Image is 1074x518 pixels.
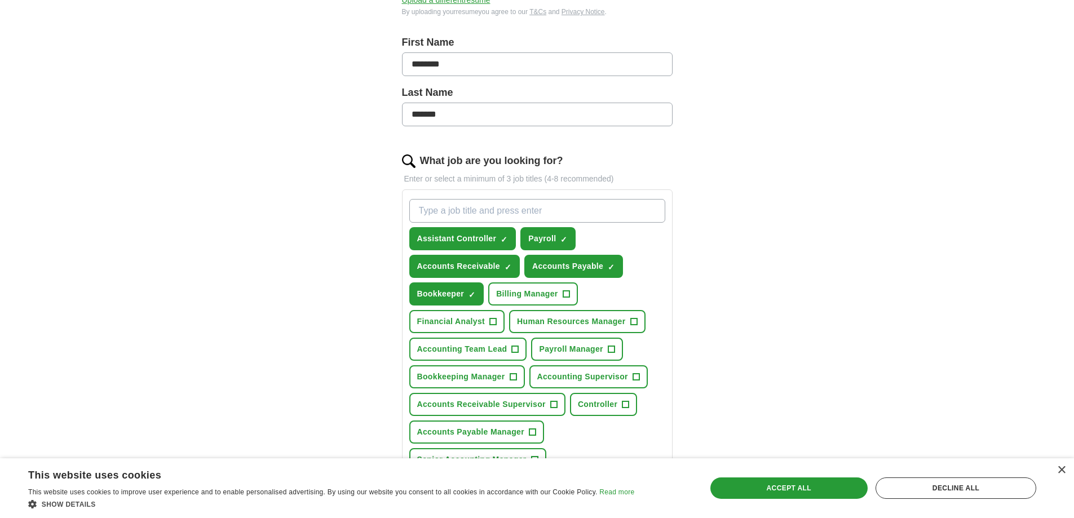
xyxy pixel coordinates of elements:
[539,343,603,355] span: Payroll Manager
[409,282,484,306] button: Bookkeeper✓
[28,465,606,482] div: This website uses cookies
[520,227,576,250] button: Payroll✓
[409,199,665,223] input: Type a job title and press enter
[409,365,525,388] button: Bookkeeping Manager
[409,255,520,278] button: Accounts Receivable✓
[417,454,527,466] span: Senior Accounting Manager
[28,488,598,496] span: This website uses cookies to improve user experience and to enable personalised advertising. By u...
[402,7,673,17] div: By uploading your resume you agree to our and .
[501,235,507,244] span: ✓
[409,448,546,471] button: Senior Accounting Manager
[529,8,546,16] a: T&Cs
[608,263,615,272] span: ✓
[417,343,507,355] span: Accounting Team Lead
[42,501,96,508] span: Show details
[578,399,617,410] span: Controller
[409,227,516,250] button: Assistant Controller✓
[417,399,546,410] span: Accounts Receivable Supervisor
[505,263,511,272] span: ✓
[469,290,475,299] span: ✓
[420,153,563,169] label: What job are you looking for?
[532,260,603,272] span: Accounts Payable
[409,420,544,444] button: Accounts Payable Manager
[1057,466,1066,475] div: Close
[402,85,673,100] label: Last Name
[409,310,505,333] button: Financial Analyst
[402,173,673,185] p: Enter or select a minimum of 3 job titles (4-8 recommended)
[710,477,868,499] div: Accept all
[560,235,567,244] span: ✓
[417,371,505,383] span: Bookkeeping Manager
[496,288,558,300] span: Billing Manager
[529,365,648,388] button: Accounting Supervisor
[562,8,605,16] a: Privacy Notice
[417,233,497,245] span: Assistant Controller
[409,393,565,416] button: Accounts Receivable Supervisor
[599,488,634,496] a: Read more, opens a new window
[402,154,416,168] img: search.png
[509,310,645,333] button: Human Resources Manager
[417,426,524,438] span: Accounts Payable Manager
[28,498,634,510] div: Show details
[876,477,1036,499] div: Decline all
[570,393,637,416] button: Controller
[417,260,500,272] span: Accounts Receivable
[524,255,623,278] button: Accounts Payable✓
[402,35,673,50] label: First Name
[517,316,625,327] span: Human Resources Manager
[417,288,465,300] span: Bookkeeper
[528,233,556,245] span: Payroll
[531,338,622,361] button: Payroll Manager
[488,282,577,306] button: Billing Manager
[409,338,527,361] button: Accounting Team Lead
[537,371,628,383] span: Accounting Supervisor
[417,316,485,327] span: Financial Analyst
